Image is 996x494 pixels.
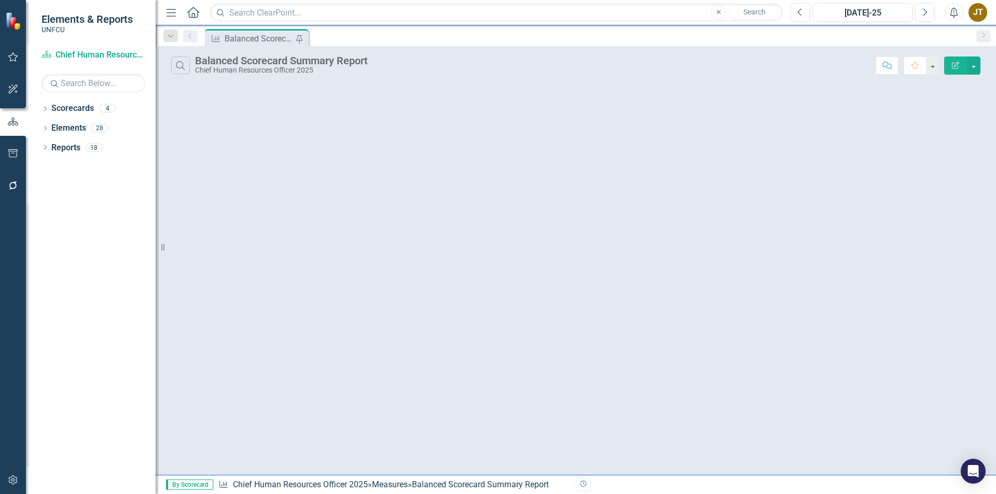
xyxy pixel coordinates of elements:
[743,8,766,16] span: Search
[99,104,116,113] div: 4
[233,479,368,489] a: Chief Human Resources Officer 2025
[195,66,368,74] div: Chief Human Resources Officer 2025
[51,122,86,134] a: Elements
[728,5,780,20] button: Search
[41,13,133,25] span: Elements & Reports
[5,11,23,30] img: ClearPoint Strategy
[51,142,80,154] a: Reports
[961,459,986,484] div: Open Intercom Messenger
[166,479,213,490] span: By Scorecard
[86,143,102,152] div: 18
[225,32,293,45] div: Balanced Scorecard Summary Report
[41,49,145,61] a: Chief Human Resources Officer 2025
[210,4,783,22] input: Search ClearPoint...
[817,7,909,19] div: [DATE]-25
[372,479,408,489] a: Measures
[195,55,368,66] div: Balanced Scorecard Summary Report
[412,479,549,489] div: Balanced Scorecard Summary Report
[813,3,912,22] button: [DATE]-25
[969,3,987,22] button: JT
[41,74,145,92] input: Search Below...
[41,25,133,34] small: UNFCU
[218,479,568,491] div: » »
[51,103,94,115] a: Scorecards
[91,124,108,133] div: 28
